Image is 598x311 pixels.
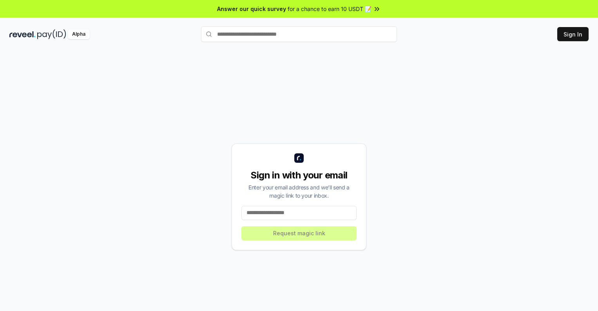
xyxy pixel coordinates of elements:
[557,27,589,41] button: Sign In
[241,169,357,182] div: Sign in with your email
[288,5,371,13] span: for a chance to earn 10 USDT 📝
[294,153,304,163] img: logo_small
[217,5,286,13] span: Answer our quick survey
[68,29,90,39] div: Alpha
[9,29,36,39] img: reveel_dark
[241,183,357,200] div: Enter your email address and we’ll send a magic link to your inbox.
[37,29,66,39] img: pay_id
